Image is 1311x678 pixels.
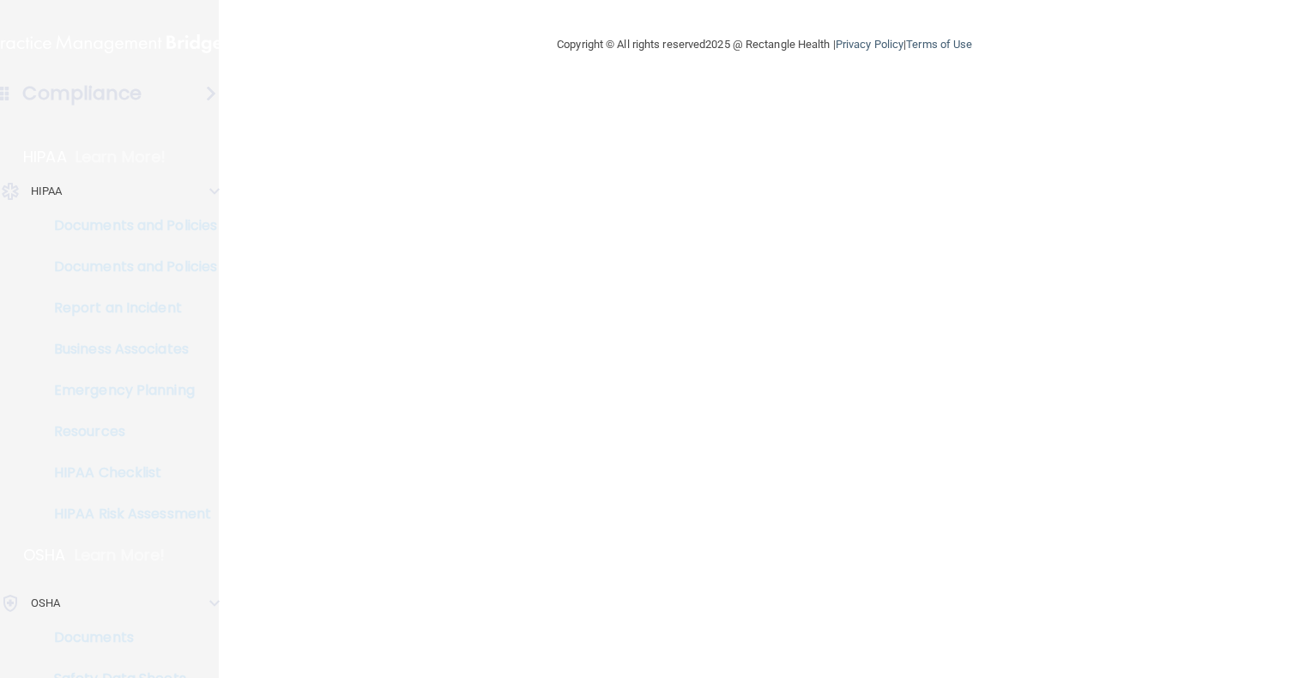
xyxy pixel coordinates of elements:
p: OSHA [23,545,66,566]
p: Documents and Policies [11,258,245,275]
p: HIPAA [23,147,67,167]
p: Report an Incident [11,300,245,317]
div: Copyright © All rights reserved 2025 @ Rectangle Health | | [451,17,1078,72]
p: Documents and Policies [11,217,245,234]
p: Learn More! [76,147,166,167]
p: HIPAA Risk Assessment [11,505,245,523]
p: Business Associates [11,341,245,358]
p: Documents [11,629,245,646]
p: OSHA [31,593,60,614]
p: Resources [11,423,245,440]
h4: Compliance [22,82,142,106]
p: Emergency Planning [11,382,245,399]
p: HIPAA [31,181,63,202]
p: Learn More! [75,545,166,566]
a: Terms of Use [906,38,972,51]
a: Privacy Policy [836,38,903,51]
p: HIPAA Checklist [11,464,245,481]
